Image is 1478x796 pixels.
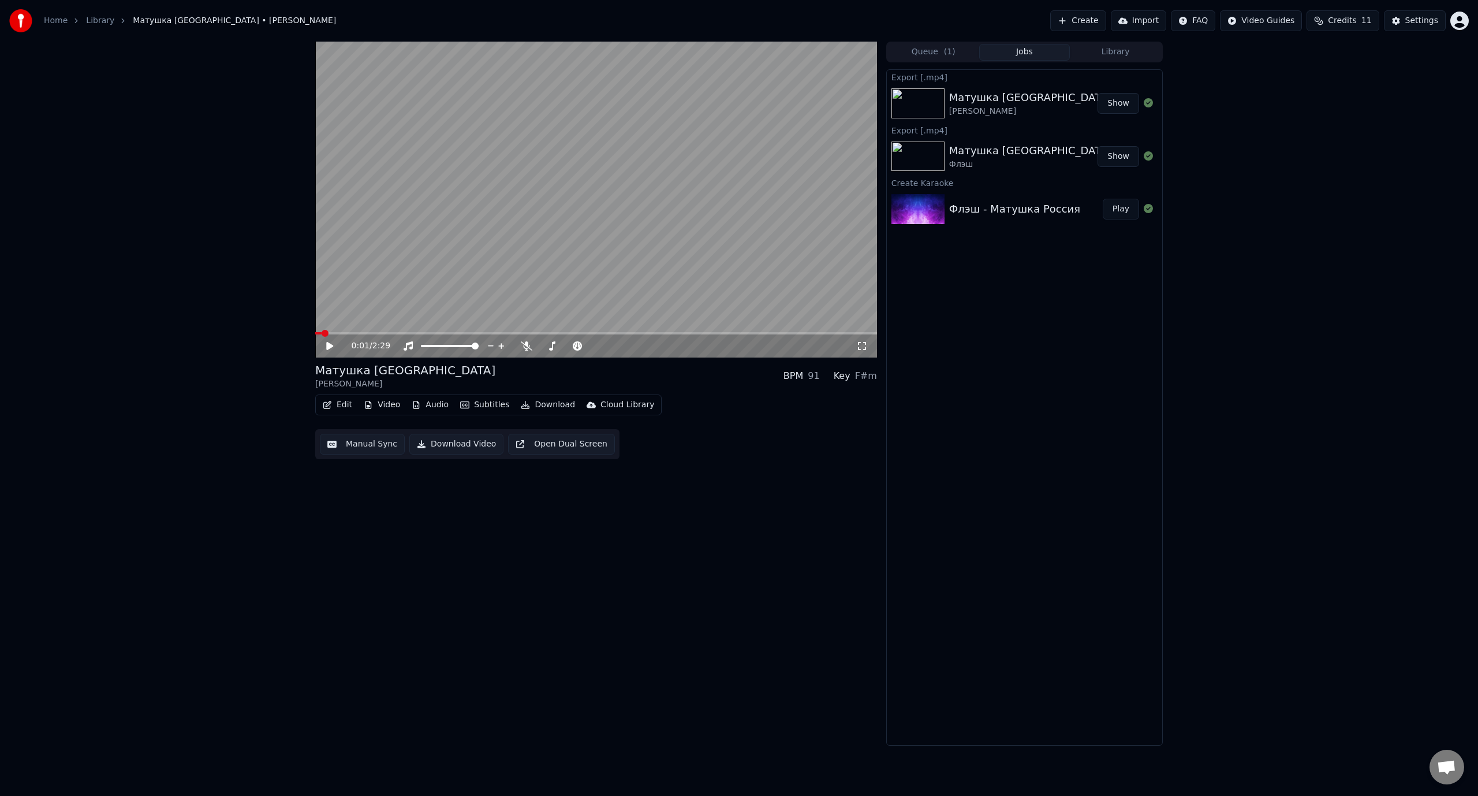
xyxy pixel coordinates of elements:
span: 2:29 [372,340,390,352]
span: 11 [1361,15,1372,27]
div: Матушка [GEOGRAPHIC_DATA] [315,362,495,378]
button: Show [1098,146,1139,167]
button: Open Dual Screen [508,434,615,455]
span: Credits [1328,15,1356,27]
button: Create [1050,10,1106,31]
img: youka [9,9,32,32]
div: Флэш [949,159,1111,170]
button: Settings [1384,10,1446,31]
div: Export [.mp4] [887,70,1162,84]
div: 91 [808,369,819,383]
a: Library [86,15,114,27]
button: Jobs [979,44,1070,61]
span: ( 1 ) [944,46,956,58]
button: Video [359,397,405,413]
span: 0:01 [352,340,369,352]
button: Credits11 [1307,10,1379,31]
button: Import [1111,10,1166,31]
button: Queue [888,44,979,61]
span: Матушка [GEOGRAPHIC_DATA] • [PERSON_NAME] [133,15,336,27]
div: Export [.mp4] [887,123,1162,137]
div: Open chat [1430,750,1464,784]
button: Play [1103,199,1139,220]
div: [PERSON_NAME] [949,106,1111,117]
div: Cloud Library [600,399,654,411]
button: Show [1098,93,1139,114]
button: Video Guides [1220,10,1302,31]
div: BPM [783,369,803,383]
div: F#m [855,369,877,383]
div: Матушка [GEOGRAPHIC_DATA] [949,90,1111,106]
a: Home [44,15,68,27]
div: Key [834,369,850,383]
button: Audio [407,397,453,413]
div: Settings [1405,15,1438,27]
button: Manual Sync [320,434,405,455]
button: FAQ [1171,10,1215,31]
nav: breadcrumb [44,15,336,27]
div: Матушка [GEOGRAPHIC_DATA] [949,143,1111,159]
button: Subtitles [456,397,514,413]
button: Edit [318,397,357,413]
div: Create Karaoke [887,176,1162,189]
div: [PERSON_NAME] [315,378,495,390]
button: Download Video [409,434,503,455]
div: Флэш - Матушка Россия [949,201,1080,217]
button: Download [516,397,580,413]
button: Library [1070,44,1161,61]
div: / [352,340,379,352]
